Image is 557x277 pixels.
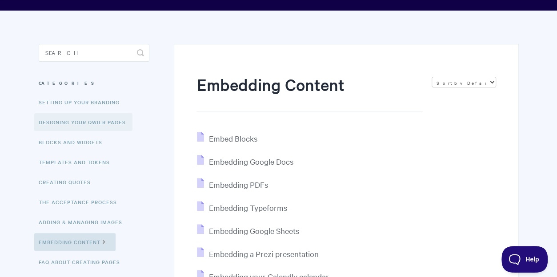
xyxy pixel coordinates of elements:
a: Embedding Content [34,233,116,251]
a: Adding & Managing Images [39,213,129,231]
a: Templates and Tokens [39,153,116,171]
span: Embedding Google Sheets [208,226,299,236]
a: Designing Your Qwilr Pages [34,113,132,131]
iframe: Toggle Customer Support [501,246,548,273]
a: Embed Blocks [197,133,257,143]
span: Embed Blocks [208,133,257,143]
a: FAQ About Creating Pages [39,253,127,271]
a: Embedding Google Sheets [197,226,299,236]
a: Embedding Google Docs [197,156,293,166]
span: Embedding Google Docs [208,156,293,166]
h1: Embedding Content [196,73,422,111]
a: The Acceptance Process [39,193,124,211]
h3: Categories [39,75,149,91]
span: Embedding a Prezi presentation [208,249,318,259]
a: Creating Quotes [39,173,97,191]
span: Embedding Typeforms [208,202,287,213]
a: Embedding Typeforms [197,202,287,213]
a: Blocks and Widgets [39,133,109,151]
a: Embedding PDFs [197,179,268,190]
a: Embedding a Prezi presentation [197,249,318,259]
input: Search [39,44,149,62]
select: Page reloads on selection [432,77,496,87]
a: Setting up your Branding [39,93,126,111]
span: Embedding PDFs [208,179,268,190]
